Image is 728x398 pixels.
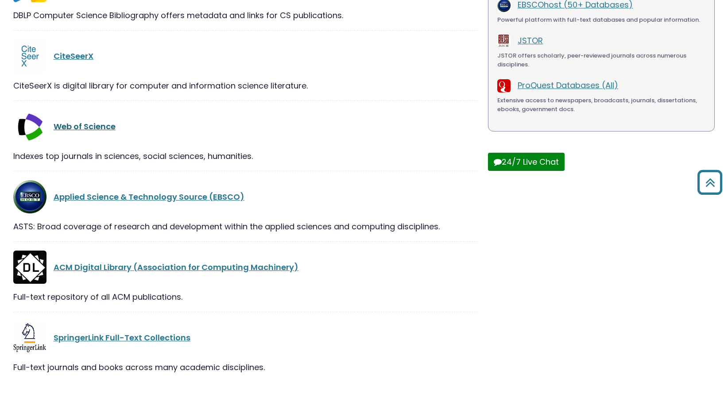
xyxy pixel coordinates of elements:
div: Indexes top journals in sciences, social sciences, humanities. [13,150,477,162]
div: Full-text journals and books across many academic disciplines. [13,361,477,373]
div: CiteSeerX is digital library for computer and information science literature. [13,80,477,92]
a: CiteSeerX [54,50,93,62]
a: ProQuest Databases (All) [518,80,618,91]
a: SpringerLink Full-Text Collections [54,332,190,343]
div: JSTOR offers scholarly, peer-reviewed journals across numerous disciplines. [497,51,705,69]
a: Applied Science & Technology Source (EBSCO) [54,191,244,202]
div: DBLP Computer Science Bibliography offers metadata and links for CS publications. [13,9,477,21]
button: 24/7 Live Chat [488,153,565,171]
div: Extensive access to newspapers, broadcasts, journals, dissertations, ebooks, government docs. [497,96,705,113]
a: ACM Digital Library (Association for Computing Machinery) [54,262,298,273]
div: ASTS: Broad coverage of research and development within the applied sciences and computing discip... [13,220,477,232]
a: Web of Science [54,121,116,132]
div: Powerful platform with full-text databases and popular information. [497,15,705,24]
div: Full-text repository of all ACM publications. [13,291,477,303]
a: JSTOR [518,35,543,46]
a: Back to Top [694,174,726,190]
